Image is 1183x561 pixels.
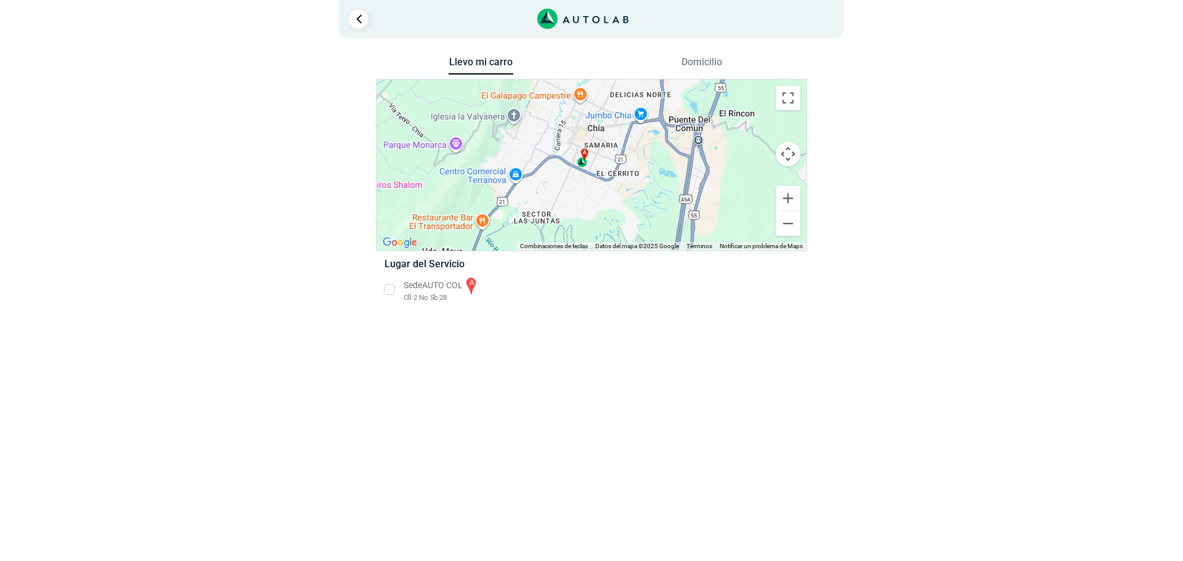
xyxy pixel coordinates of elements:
[776,86,800,110] button: Cambiar a la vista en pantalla completa
[670,56,734,74] button: Domicilio
[595,243,679,249] span: Datos del mapa ©2025 Google
[537,12,629,24] a: Link al sitio de autolab
[686,243,712,249] a: Términos
[380,235,420,251] a: Abre esta zona en Google Maps (se abre en una nueva ventana)
[380,235,420,251] img: Google
[520,242,588,251] button: Combinaciones de teclas
[776,211,800,236] button: Reducir
[776,142,800,166] button: Controles de visualización del mapa
[384,258,798,270] h5: Lugar del Servicio
[449,56,513,75] button: Llevo mi carro
[776,186,800,211] button: Ampliar
[349,9,368,29] a: Ir al paso anterior
[583,148,587,157] span: a
[720,243,803,249] a: Notificar un problema de Maps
